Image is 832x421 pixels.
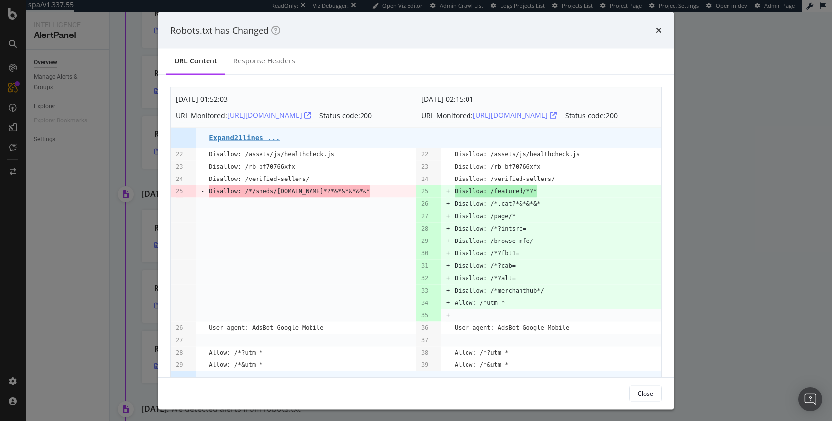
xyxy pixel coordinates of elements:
[455,235,533,247] pre: Disallow: /browse-mfe/
[473,107,557,123] button: [URL][DOMAIN_NAME]
[455,272,516,284] pre: Disallow: /*?alt=
[446,222,450,235] pre: +
[170,24,280,37] div: Robots.txt has Changed
[421,309,428,321] pre: 35
[421,222,428,235] pre: 28
[209,173,309,185] pre: Disallow: /verified-sellers/
[176,148,183,160] pre: 22
[158,12,674,409] div: modal
[421,346,428,359] pre: 38
[446,210,450,222] pre: +
[421,185,428,197] pre: 25
[455,297,505,309] pre: Allow: /*utm_*
[446,297,450,309] pre: +
[209,321,323,334] pre: User-agent: AdsBot-Google-Mobile
[421,259,428,272] pre: 31
[421,284,428,297] pre: 33
[446,309,450,321] pre: +
[176,160,183,173] pre: 23
[421,210,428,222] pre: 27
[473,110,557,120] div: [URL][DOMAIN_NAME]
[176,107,372,123] div: URL Monitored: Status code: 200
[421,93,618,105] div: [DATE] 02:15:01
[455,160,540,173] pre: Disallow: /rb_bf70766xfx
[209,134,280,142] pre: Expand 21 lines ...
[455,210,516,222] pre: Disallow: /page/*
[176,185,183,197] pre: 25
[421,272,428,284] pre: 32
[421,235,428,247] pre: 29
[446,284,450,297] pre: +
[227,107,311,123] button: [URL][DOMAIN_NAME]
[455,284,544,297] pre: Disallow: /*merchanthub*/
[421,197,428,210] pre: 26
[421,334,428,346] pre: 37
[201,185,204,197] pre: -
[176,334,183,346] pre: 27
[227,110,311,120] div: [URL][DOMAIN_NAME]
[421,297,428,309] pre: 34
[656,24,662,37] div: times
[446,235,450,247] pre: +
[455,222,526,235] pre: Disallow: /*?intsrc=
[455,321,569,334] pre: User-agent: AdsBot-Google-Mobile
[227,110,311,120] a: [URL][DOMAIN_NAME]
[209,359,262,371] pre: Allow: /*&utm_*
[421,247,428,259] pre: 30
[638,389,653,397] div: Close
[455,148,580,160] pre: Disallow: /assets/js/healthcheck.js
[455,259,516,272] pre: Disallow: /*?cab=
[446,272,450,284] pre: +
[473,110,557,120] a: [URL][DOMAIN_NAME]
[176,173,183,185] pre: 24
[176,321,183,334] pre: 26
[233,56,295,66] div: Response Headers
[209,160,295,173] pre: Disallow: /rb_bf70766xfx
[446,197,450,210] pre: +
[421,148,428,160] pre: 22
[176,93,372,105] div: [DATE] 01:52:03
[455,185,537,197] span: Disallow: /featured/*?*
[455,346,508,359] pre: Allow: /*?utm_*
[174,56,217,66] div: URL Content
[209,185,370,197] span: Disallow: /*/sheds/[DOMAIN_NAME]*?*&*&*&*&*&*
[446,259,450,272] pre: +
[421,173,428,185] pre: 24
[629,385,662,401] button: Close
[455,247,519,259] pre: Disallow: /*?fbt1=
[209,346,262,359] pre: Allow: /*?utm_*
[455,359,508,371] pre: Allow: /*&utm_*
[455,173,555,185] pre: Disallow: /verified-sellers/
[446,185,450,197] pre: +
[421,321,428,334] pre: 36
[209,148,334,160] pre: Disallow: /assets/js/healthcheck.js
[446,247,450,259] pre: +
[421,107,618,123] div: URL Monitored: Status code: 200
[176,346,183,359] pre: 28
[421,359,428,371] pre: 39
[421,160,428,173] pre: 23
[176,359,183,371] pre: 29
[798,387,822,411] div: Open Intercom Messenger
